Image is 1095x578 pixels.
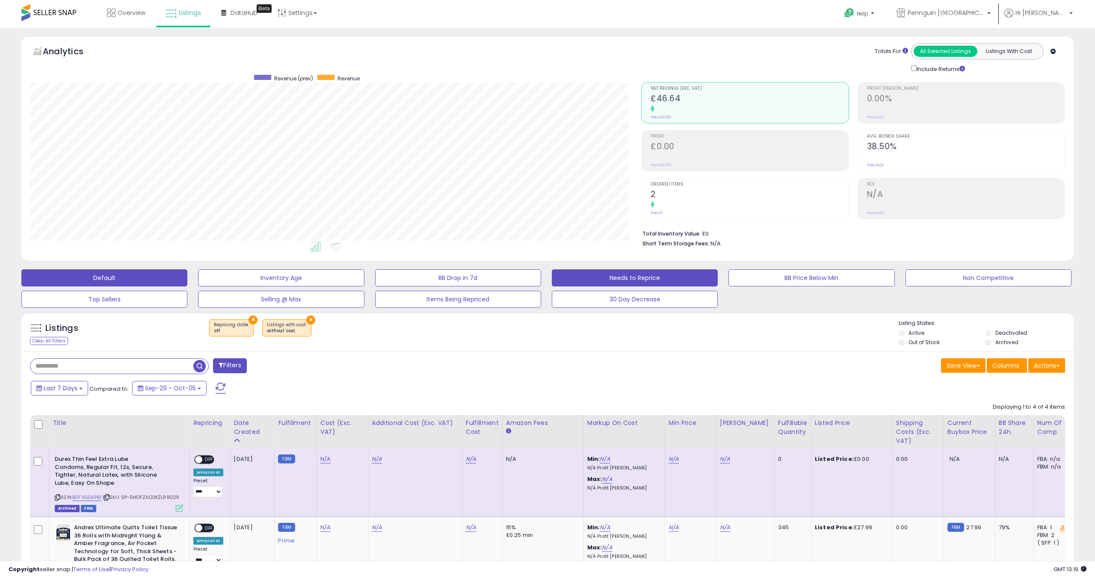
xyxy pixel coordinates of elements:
span: Listings with cost : [267,321,307,334]
img: 41HL5bu-cdL._SL40_.jpg [55,524,72,541]
b: Short Term Storage Fees: [642,240,709,247]
small: FBM [947,523,964,532]
div: 0.00 [896,524,937,531]
div: ASIN: [55,455,183,511]
p: N/A Profit [PERSON_NAME] [587,485,658,491]
button: Needs to Reprice [552,269,718,286]
span: Revenue (prev) [274,75,313,82]
div: Fulfillment Cost [466,419,499,436]
a: N/A [669,523,679,532]
span: Revenue [337,75,360,82]
div: Shipping Costs (Exc. VAT) [896,419,940,445]
div: without cost [267,328,307,334]
div: Date Created [234,419,271,436]
label: Deactivated [995,329,1027,336]
div: Fulfillment [278,419,313,428]
h2: 0.00% [867,94,1065,105]
div: Displaying 1 to 4 of 4 items [993,403,1065,411]
a: N/A [466,455,476,463]
b: Durex Thin Feel Extra Lube Condoms, Regular Fit, 12s, Secure, Tighter, Natural Latex, with Silico... [55,455,159,489]
div: £0.00 [815,455,886,463]
div: FBM: 2 [1037,531,1065,539]
div: FBM: n/a [1037,463,1065,471]
b: Max: [587,475,602,483]
h5: Listings [45,322,78,334]
span: Avg. Buybox Share [867,134,1065,139]
button: Columns [987,358,1027,373]
div: [PERSON_NAME] [720,419,771,428]
div: 0.00 [896,455,937,463]
span: OFF [202,525,216,532]
div: Clear All Filters [30,337,68,345]
span: 27.99 [966,523,981,531]
div: Amazon AI [193,537,223,545]
small: Amazon Fees. [506,428,511,435]
button: Listings With Cost [977,46,1041,57]
small: Prev: 0 [651,210,663,215]
a: Help [838,1,883,28]
div: Listed Price [815,419,889,428]
span: Help [857,10,868,17]
button: 30 Day Decrease [552,291,718,308]
a: B0FVGD6PB1 [72,494,101,501]
small: Prev: £0.00 [651,115,671,120]
button: Save View [941,358,985,373]
div: Current Buybox Price [947,419,991,436]
span: Compared to: [89,385,129,393]
h5: Analytics [43,45,100,59]
a: N/A [372,523,382,532]
small: Prev: £0.00 [651,162,671,168]
button: Non Competitive [906,269,1071,286]
div: Additional Cost (Exc. VAT) [372,419,459,428]
div: Tooltip anchor [257,4,272,13]
span: Ordered Items [651,182,848,187]
span: Hi [PERSON_NAME] [1015,9,1067,17]
button: All Selected Listings [914,46,977,57]
button: Selling @ Max [198,291,364,308]
a: N/A [669,455,679,463]
div: Preset: [193,478,223,497]
div: FBA: n/a [1037,455,1065,463]
small: FBM [278,454,295,463]
small: Prev: N/A [867,162,884,168]
button: Actions [1028,358,1065,373]
div: Title [53,419,186,428]
h2: £46.64 [651,94,848,105]
div: Cost (Exc. VAT) [320,419,364,436]
a: N/A [720,523,730,532]
th: The percentage added to the cost of goods (COGS) that forms the calculator for Min & Max prices. [583,415,665,449]
span: Columns [992,361,1019,370]
p: Listing States: [899,319,1074,327]
div: £0.25 min [506,531,577,539]
span: Profit [651,134,848,139]
span: Pennguin [GEOGRAPHIC_DATA] [908,9,985,17]
div: N/A [506,455,577,463]
b: Max: [587,543,602,551]
p: N/A Profit [PERSON_NAME] [587,465,658,471]
a: N/A [602,475,612,484]
div: off [214,328,249,334]
div: Totals For [875,47,908,56]
small: Prev: N/A [867,115,884,120]
span: | SKU: SP-EMOFZAO3KZLR9O2R [103,494,179,501]
b: Min: [587,523,600,531]
p: N/A Profit [PERSON_NAME] [587,534,658,540]
a: N/A [600,455,610,463]
a: N/A [720,455,730,463]
div: FBA: 1 [1037,524,1065,531]
small: FBM [278,523,295,532]
span: Overview [118,9,145,17]
span: ROI [867,182,1065,187]
span: Repricing state : [214,321,249,334]
div: BB Share 24h. [999,419,1030,436]
span: FBM [81,505,96,512]
i: Get Help [844,8,855,18]
div: 15% [506,524,577,531]
span: Profit [PERSON_NAME] [867,86,1065,91]
span: N/A [710,239,721,248]
h2: £0.00 [651,142,848,153]
div: 345 [778,524,805,531]
div: ( SFP: 1 ) [1037,539,1065,547]
button: Items Being Repriced [375,291,541,308]
span: Sep-29 - Oct-05 [145,384,196,392]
